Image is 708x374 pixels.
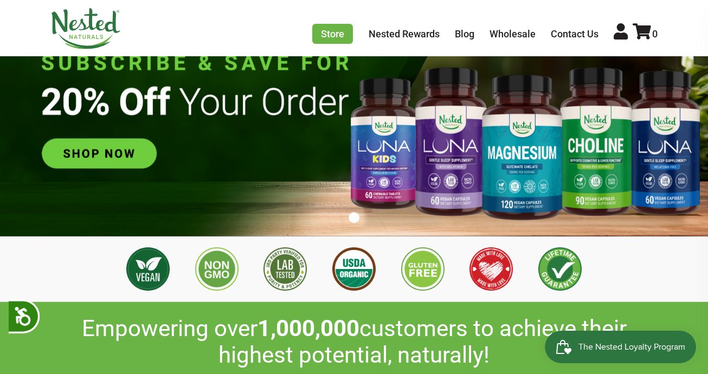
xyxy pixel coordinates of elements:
[332,247,376,291] img: USDA Organic
[633,28,658,40] a: 0
[369,28,440,40] a: Nested Rewards
[126,247,170,291] img: Vegan
[195,247,239,291] img: Non GMO
[50,316,658,368] h2: Empowering over customers to achieve their highest potential, naturally!
[538,247,582,291] img: Lifetime Guarantee
[312,24,353,44] a: Store
[545,331,697,363] iframe: Button to open loyalty program pop-up
[258,315,359,342] span: 1,000,000
[455,28,474,40] a: Blog
[401,247,445,291] img: Gluten Free
[652,28,658,40] span: 0
[349,212,359,223] button: 1 of 1
[263,247,307,291] img: 3rd Party Lab Tested
[469,247,513,291] img: Made with Love
[50,8,121,49] img: Nested Naturals
[490,28,536,40] a: Wholesale
[551,28,598,40] a: Contact Us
